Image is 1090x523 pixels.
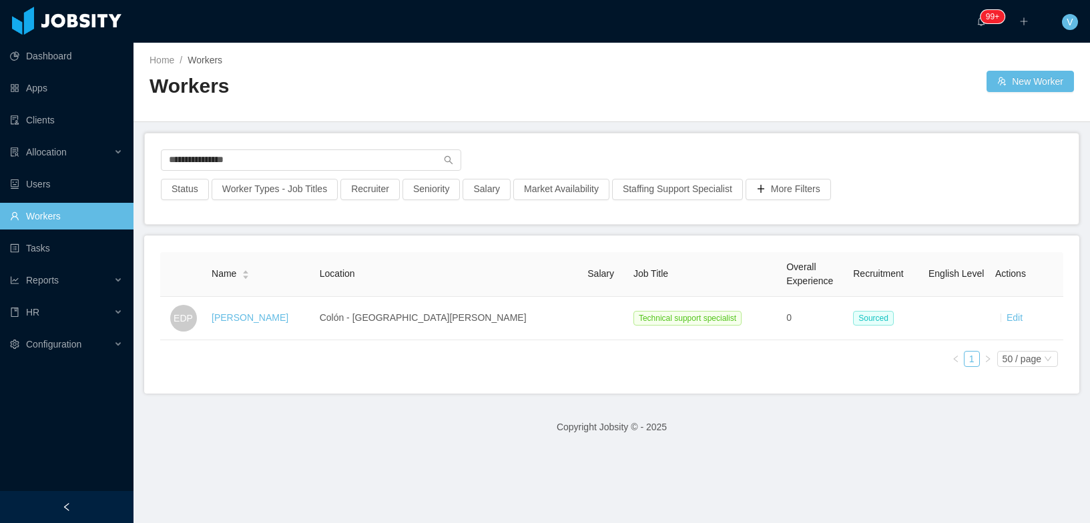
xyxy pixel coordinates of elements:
[995,268,1026,279] span: Actions
[150,55,174,65] a: Home
[26,275,59,286] span: Reports
[26,339,81,350] span: Configuration
[444,155,453,165] i: icon: search
[786,261,833,286] span: Overall Experience
[174,305,193,332] span: EDP
[952,355,960,363] i: icon: left
[1067,14,1073,30] span: V
[242,274,250,278] i: icon: caret-down
[26,147,67,157] span: Allocation
[212,312,288,323] a: [PERSON_NAME]
[402,179,460,200] button: Seniority
[314,297,583,340] td: Colón - [GEOGRAPHIC_DATA][PERSON_NAME]
[10,75,123,101] a: icon: appstoreApps
[1044,355,1052,364] i: icon: down
[10,235,123,261] a: icon: profileTasks
[513,179,609,200] button: Market Availability
[10,171,123,197] a: icon: robotUsers
[1019,17,1029,26] i: icon: plus
[340,179,400,200] button: Recruiter
[10,107,123,133] a: icon: auditClients
[10,276,19,285] i: icon: line-chart
[1007,312,1023,323] a: Edit
[180,55,182,65] span: /
[10,43,123,69] a: icon: pie-chartDashboard
[242,268,250,278] div: Sort
[987,71,1074,92] button: icon: usergroup-addNew Worker
[10,340,19,349] i: icon: setting
[320,268,355,279] span: Location
[633,268,668,279] span: Job Title
[612,179,743,200] button: Staffing Support Specialist
[984,355,992,363] i: icon: right
[150,73,612,100] h2: Workers
[746,179,831,200] button: icon: plusMore Filters
[242,269,250,273] i: icon: caret-up
[10,308,19,317] i: icon: book
[853,268,903,279] span: Recruitment
[587,268,614,279] span: Salary
[781,297,848,340] td: 0
[133,404,1090,450] footer: Copyright Jobsity © - 2025
[463,179,511,200] button: Salary
[212,267,236,281] span: Name
[853,312,899,323] a: Sourced
[10,147,19,157] i: icon: solution
[26,307,39,318] span: HR
[964,351,980,367] li: 1
[10,203,123,229] a: icon: userWorkers
[965,352,979,366] a: 1
[981,10,1005,23] sup: 346
[161,179,209,200] button: Status
[212,179,338,200] button: Worker Types - Job Titles
[948,351,964,367] li: Previous Page
[853,311,894,326] span: Sourced
[977,17,986,26] i: icon: bell
[1003,352,1041,366] div: 50 / page
[633,311,742,326] span: Technical support specialist
[188,55,222,65] span: Workers
[928,268,984,279] span: English Level
[980,351,996,367] li: Next Page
